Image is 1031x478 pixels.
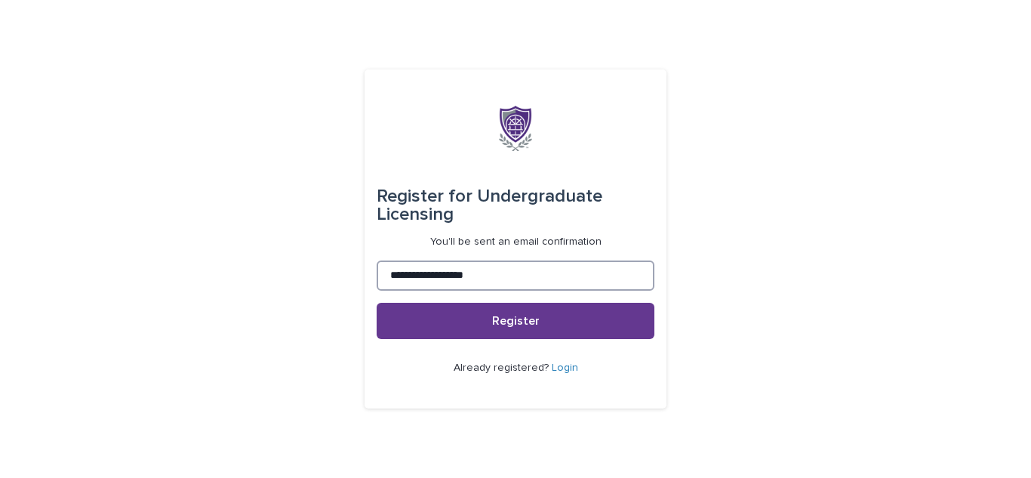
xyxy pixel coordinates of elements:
[552,362,578,373] a: Login
[454,362,552,373] span: Already registered?
[492,315,540,327] span: Register
[377,303,654,339] button: Register
[430,236,602,248] p: You'll be sent an email confirmation
[499,106,532,151] img: x6gApCqSSRW4kcS938hP
[377,187,472,205] span: Register for
[377,175,654,236] div: Undergraduate Licensing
